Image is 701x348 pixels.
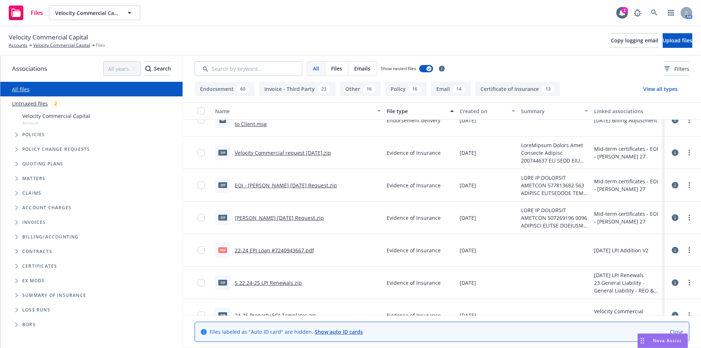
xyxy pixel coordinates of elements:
span: Velocity Commercial Capital [55,9,118,17]
a: more [685,181,694,190]
div: 14 [453,85,465,93]
span: zip [218,150,227,155]
input: Toggle Row Selected [198,116,205,124]
a: All files [12,86,30,93]
a: [PERSON_NAME] [DATE] Request.zip [235,214,324,221]
span: [DATE] [460,149,476,157]
span: Matters [22,176,45,181]
button: Linked associations [591,102,664,120]
span: Contracts [22,249,52,254]
div: Drag to move [638,334,647,348]
button: Policy [385,82,426,96]
input: Toggle Row Selected [198,214,205,221]
a: more [685,246,694,255]
span: zip [218,215,227,220]
a: more [685,311,694,320]
span: Account charges [22,206,72,210]
span: zip [218,182,227,188]
button: View all types [632,82,689,96]
div: 16 [409,85,421,93]
span: Policy change requests [22,147,90,152]
div: 60 [237,85,249,93]
span: Velocity Commercial Capital [9,32,88,42]
div: 13 [542,85,554,93]
a: 5.22.24-25 LPI Renewals.zip [235,279,302,286]
button: Upload files [663,33,692,48]
div: [DATE] Billing Adjustment [594,116,657,124]
input: Select all [198,107,205,115]
div: Summary [521,107,581,115]
a: Show auto ID cards [315,328,363,335]
span: Evidence of Insurance [387,149,441,157]
span: Evidence of Insurance [387,279,441,287]
span: Velocity Commercial Capital [22,112,90,120]
span: [DATE] [460,116,476,124]
span: Policies [22,133,45,137]
div: Mid-term certificates - EOI - [PERSON_NAME] 27 [594,145,662,160]
div: File type [387,107,446,115]
span: Nova Assist [653,337,682,344]
span: Files labeled as "Auto ID card" are hidden. [210,328,363,336]
span: Endorsement delivery [387,116,440,124]
span: Emails [354,65,370,72]
a: Report a Bug [630,5,645,20]
div: 16 [363,85,375,93]
span: Copy logging email [611,37,658,44]
a: Accounts [9,42,27,49]
span: Claims [22,191,41,195]
span: [DATE] [460,279,476,287]
span: Files [96,42,105,49]
span: Certificates [22,264,57,268]
a: Close [670,328,683,336]
div: 23 [318,85,330,93]
div: 1 [621,7,628,14]
input: Toggle Row Selected [198,181,205,189]
div: Name [215,107,373,115]
span: pdf [218,247,227,253]
span: LORE IP DOLORSIT AMETCON 577813682 563 ADIPISC ELITSEDDOE TEMP INCID UT 32133 478165750 487 LABOR... [521,174,589,197]
a: Switch app [664,5,678,20]
a: more [685,116,694,125]
span: Filters [674,65,689,73]
span: Ex Mods [22,279,45,283]
div: Search [145,62,171,76]
span: Evidence of Insurance [387,246,441,254]
input: Toggle Row Selected [198,279,205,286]
button: Certificate of insurance [475,82,560,96]
a: 24-25 Property EOI Templates.zip [235,312,316,319]
div: Created on [460,107,507,115]
span: Show nested files [381,65,416,72]
span: Invoices [22,220,46,225]
div: Velocity Commercial Capital [594,307,662,323]
button: Email [431,82,471,96]
a: 22-24 EPI Loan #7240943667.pdf [235,247,314,254]
span: [DATE] [460,246,476,254]
button: Velocity Commercial Capital [49,5,140,20]
span: Evidence of Insurance [387,311,441,319]
span: LoreMipsum Dolors Amet Consecte Adipisc 200744637 ELI SEDD EIU 314 TEMPORINC 4UT LABORE,ETDOL, MA... [521,141,589,164]
span: Filters [664,65,689,73]
span: Files [331,65,342,72]
span: [DATE] [460,181,476,189]
button: Endorsement [195,82,254,96]
span: Account [22,120,90,126]
span: zip [218,312,227,318]
div: Tree Example [0,111,183,230]
div: Folder Tree Example [0,230,183,332]
span: Summary of insurance [22,293,86,298]
span: [DATE] [460,214,476,222]
button: File type [384,102,457,120]
button: Summary [518,102,591,120]
div: Mid-term certificates - EOI - [PERSON_NAME] 27 [594,177,662,193]
span: Files [31,10,43,16]
span: Billing/Accounting [22,235,79,239]
a: Search [647,5,662,20]
a: more [685,213,694,222]
span: Upload files [663,37,692,44]
div: [DATE] LPI Addition V2 [594,246,648,254]
a: EOI - [PERSON_NAME] [DATE] Request.zip [235,182,337,189]
div: [DATE] LPI Renewals [594,271,662,279]
button: Nova Assist [637,333,688,348]
span: LORE IP DOLORSIT AMETCON 507269196 0096 ADIPISCI ELITSE DOEIUSMO TE 38684 247455406 8224 0861 INC... [521,206,589,229]
button: Other [340,82,381,96]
